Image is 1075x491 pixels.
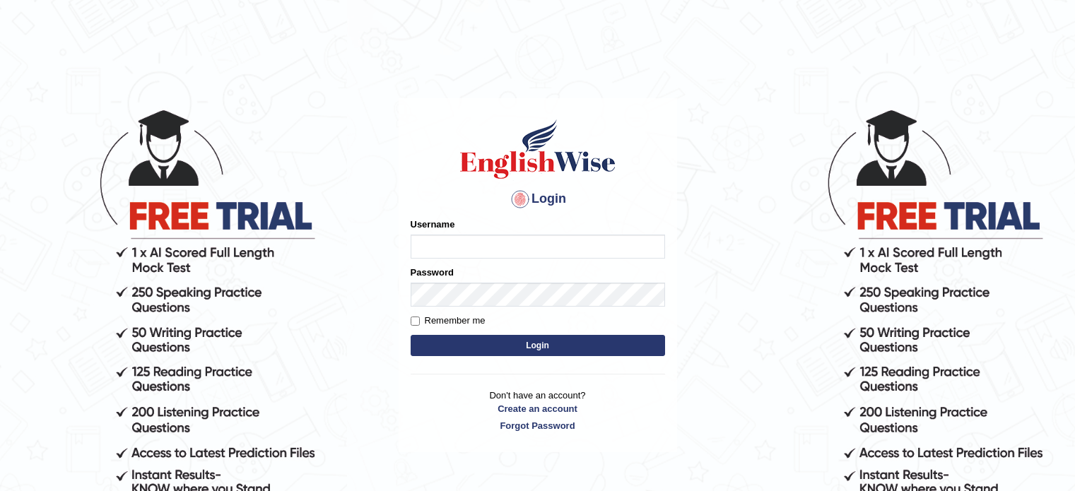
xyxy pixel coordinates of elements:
img: Logo of English Wise sign in for intelligent practice with AI [457,117,618,181]
button: Login [411,335,665,356]
label: Username [411,218,455,231]
label: Password [411,266,454,279]
a: Forgot Password [411,419,665,432]
h4: Login [411,188,665,211]
input: Remember me [411,317,420,326]
label: Remember me [411,314,486,328]
p: Don't have an account? [411,389,665,432]
a: Create an account [411,402,665,415]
